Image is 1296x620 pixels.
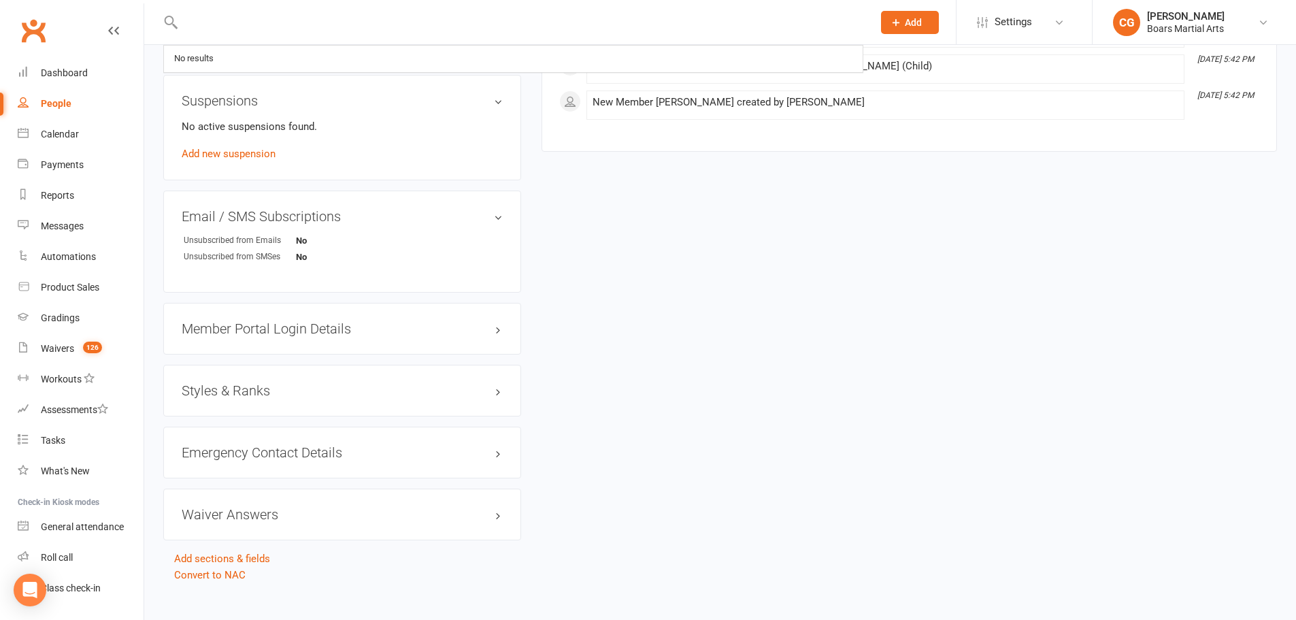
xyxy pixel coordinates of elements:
a: Gradings [18,303,144,333]
div: What's New [41,466,90,476]
div: Automations [41,251,96,262]
a: People [18,88,144,119]
h3: Waiver Answers [182,507,503,522]
div: Payments [41,159,84,170]
span: Settings [995,7,1032,37]
p: No active suspensions found. [182,118,503,135]
a: Add new suspension [182,148,276,160]
input: Search... [179,13,863,32]
a: Class kiosk mode [18,573,144,604]
h3: Email / SMS Subscriptions [182,209,503,224]
a: What's New [18,456,144,487]
a: Assessments [18,395,144,425]
a: Payments [18,150,144,180]
a: Messages [18,211,144,242]
a: Dashboard [18,58,144,88]
div: Unsubscribed from Emails [184,234,296,247]
div: Waivers [41,343,74,354]
a: Calendar [18,119,144,150]
div: Boars Martial Arts [1147,22,1225,35]
a: Add sections & fields [174,553,270,565]
a: Product Sales [18,272,144,303]
div: [PERSON_NAME] [1147,10,1225,22]
div: Dashboard [41,67,88,78]
div: Reports [41,190,74,201]
a: Roll call [18,542,144,573]
div: No results [170,49,218,69]
strong: No [296,252,374,262]
div: Open Intercom Messenger [14,574,46,606]
button: Add [881,11,939,34]
div: Product Sales [41,282,99,293]
h3: Styles & Ranks [182,383,503,398]
h3: Member Portal Login Details [182,321,503,336]
div: People [41,98,71,109]
div: Class check-in [41,583,101,593]
div: Unsubscribed from SMSes [184,250,296,263]
div: Workouts [41,374,82,385]
a: Clubworx [16,14,50,48]
div: Added relationship between [PERSON_NAME] and [PERSON_NAME] (Child) [593,61,1178,72]
div: General attendance [41,521,124,532]
i: [DATE] 5:42 PM [1197,54,1254,64]
a: Waivers 126 [18,333,144,364]
div: Tasks [41,435,65,446]
div: Gradings [41,312,80,323]
strong: No [296,235,374,246]
a: Reports [18,180,144,211]
a: General attendance kiosk mode [18,512,144,542]
div: Calendar [41,129,79,140]
div: Roll call [41,552,73,563]
h3: Emergency Contact Details [182,445,503,460]
div: CG [1113,9,1140,36]
div: Assessments [41,404,108,415]
div: New Member [PERSON_NAME] created by [PERSON_NAME] [593,97,1178,108]
span: 126 [83,342,102,353]
h3: Suspensions [182,93,503,108]
a: Convert to NAC [174,569,246,581]
div: Messages [41,221,84,231]
span: Add [905,17,922,28]
a: Automations [18,242,144,272]
i: [DATE] 5:42 PM [1197,91,1254,100]
a: Workouts [18,364,144,395]
a: Tasks [18,425,144,456]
